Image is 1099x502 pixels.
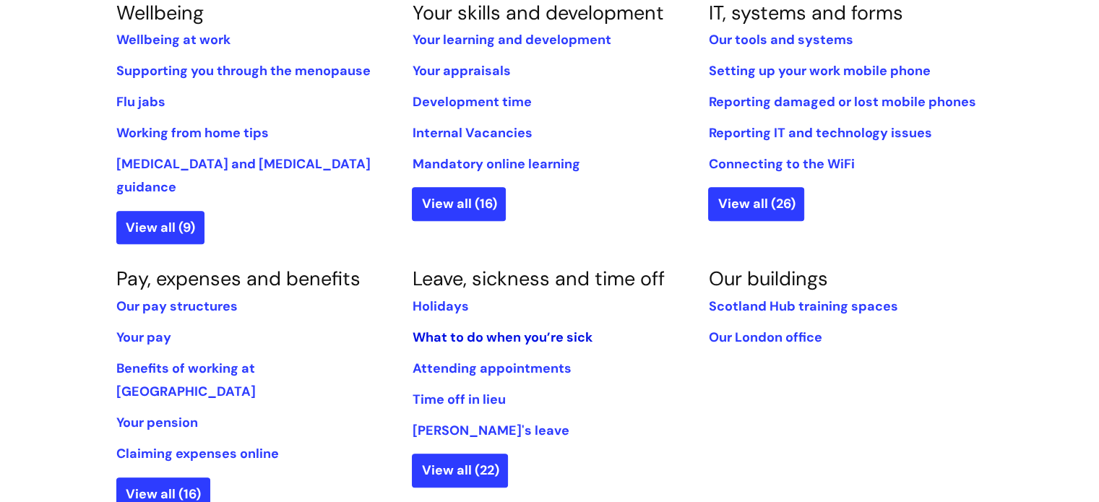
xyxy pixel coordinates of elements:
a: Time off in lieu [412,391,505,408]
a: Holidays [412,298,468,315]
a: [MEDICAL_DATA] and [MEDICAL_DATA] guidance [116,155,371,196]
a: Working from home tips [116,124,269,142]
a: Reporting IT and technology issues [708,124,931,142]
a: Your learning and development [412,31,611,48]
a: Claiming expenses online [116,445,279,462]
a: Your pay [116,329,171,346]
a: Setting up your work mobile phone [708,62,930,79]
a: Mandatory online learning [412,155,579,173]
a: Attending appointments [412,360,571,377]
a: Pay, expenses and benefits [116,266,361,291]
a: Reporting damaged or lost mobile phones [708,93,975,111]
a: Benefits of working at [GEOGRAPHIC_DATA] [116,360,256,400]
a: Our London office [708,329,822,346]
a: Connecting to the WiFi [708,155,854,173]
a: Your appraisals [412,62,510,79]
a: View all (9) [116,211,204,244]
a: [PERSON_NAME]'s leave [412,422,569,439]
a: Wellbeing at work [116,31,230,48]
a: Your pension [116,414,198,431]
a: Our pay structures [116,298,238,315]
a: What to do when you’re sick [412,329,592,346]
a: Leave, sickness and time off [412,266,664,291]
a: Supporting you through the menopause [116,62,371,79]
a: View all (22) [412,454,508,487]
a: Internal Vacancies [412,124,532,142]
a: Development time [412,93,531,111]
a: Scotland Hub training spaces [708,298,897,315]
a: View all (16) [412,187,506,220]
a: View all (26) [708,187,804,220]
a: Our tools and systems [708,31,853,48]
a: Our buildings [708,266,827,291]
a: Flu jabs [116,93,165,111]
